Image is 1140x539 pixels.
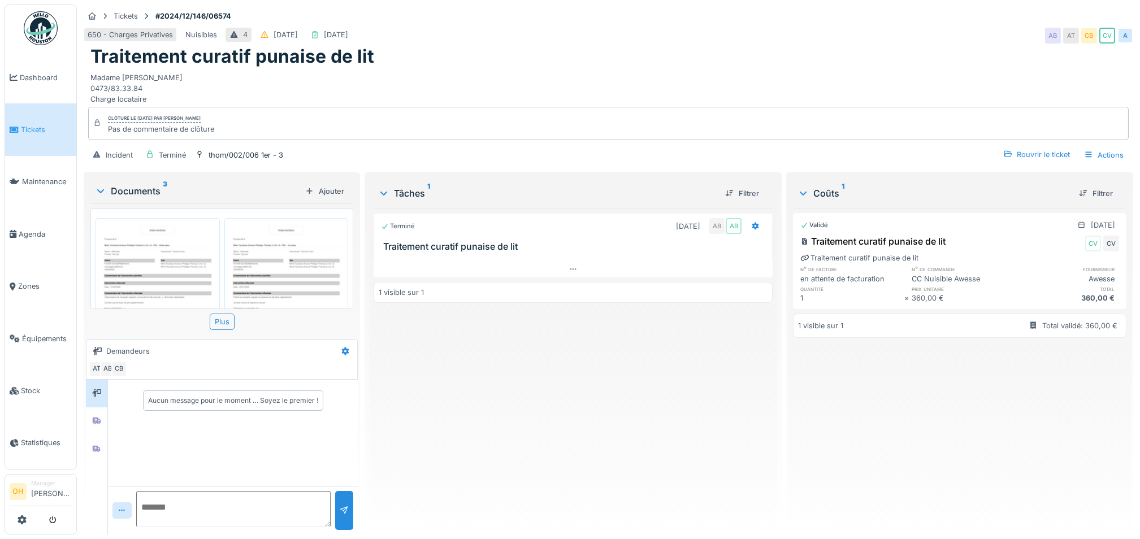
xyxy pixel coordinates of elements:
[904,293,912,303] div: ×
[999,147,1074,162] div: Rouvrir le ticket
[912,293,1016,303] div: 360,00 €
[227,221,346,388] img: icrwfzxmbyoehz9mw8hn4m0yor4p
[31,479,72,488] div: Manager
[106,150,133,160] div: Incident
[5,417,76,469] a: Statistiques
[1085,236,1101,251] div: CV
[379,287,424,298] div: 1 visible sur 1
[10,479,72,506] a: OH Manager[PERSON_NAME]
[88,29,173,40] div: 650 - Charges Privatives
[148,395,318,406] div: Aucun message pour le moment … Soyez le premier !
[1081,28,1097,44] div: CB
[21,124,72,135] span: Tickets
[159,150,186,160] div: Terminé
[163,184,167,198] sup: 3
[5,208,76,260] a: Agenda
[98,221,217,388] img: 50r3gf6ysg3ugur2fswypjdhpc1t
[726,218,742,234] div: AB
[1015,266,1119,273] h6: fournisseur
[5,364,76,416] a: Stock
[676,221,700,232] div: [DATE]
[842,186,844,200] sup: 1
[5,312,76,364] a: Équipements
[1103,236,1119,251] div: CV
[800,293,904,303] div: 1
[5,156,76,208] a: Maintenance
[108,115,201,123] div: Clôturé le [DATE] par [PERSON_NAME]
[1079,147,1129,163] div: Actions
[1063,28,1079,44] div: AT
[185,29,217,40] div: Nuisibles
[274,29,298,40] div: [DATE]
[798,320,843,331] div: 1 visible sur 1
[90,46,374,67] h1: Traitement curatif punaise de lit
[18,281,72,292] span: Zones
[108,124,214,134] div: Pas de commentaire de clôture
[797,186,1070,200] div: Coûts
[721,186,764,201] div: Filtrer
[378,186,716,200] div: Tâches
[95,184,301,198] div: Documents
[1015,293,1119,303] div: 360,00 €
[106,346,150,357] div: Demandeurs
[800,234,946,248] div: Traitement curatif punaise de lit
[243,29,248,40] div: 4
[324,29,348,40] div: [DATE]
[1099,28,1115,44] div: CV
[5,260,76,312] a: Zones
[800,220,828,230] div: Validé
[111,361,127,377] div: CB
[5,103,76,155] a: Tickets
[1015,273,1119,284] div: Awesse
[1117,28,1133,44] div: A
[10,483,27,500] li: OH
[31,479,72,503] li: [PERSON_NAME]
[114,11,138,21] div: Tickets
[912,266,1016,273] h6: n° de commande
[381,221,415,231] div: Terminé
[912,285,1016,293] h6: prix unitaire
[800,285,904,293] h6: quantité
[19,229,72,240] span: Agenda
[800,273,904,284] div: en attente de facturation
[1074,186,1117,201] div: Filtrer
[800,253,918,263] div: Traitement curatif punaise de lit
[709,218,725,234] div: AB
[301,184,349,199] div: Ajouter
[800,266,904,273] h6: n° de facture
[20,72,72,83] span: Dashboard
[383,241,768,252] h3: Traitement curatif punaise de lit
[151,11,236,21] strong: #2024/12/146/06574
[22,333,72,344] span: Équipements
[21,437,72,448] span: Statistiques
[90,68,1126,105] div: Madame [PERSON_NAME] 0473/83.33.84 Charge locataire
[5,51,76,103] a: Dashboard
[1091,220,1115,231] div: [DATE]
[1042,320,1117,331] div: Total validé: 360,00 €
[21,385,72,396] span: Stock
[1015,285,1119,293] h6: total
[209,150,283,160] div: thom/002/006 1er - 3
[24,11,58,45] img: Badge_color-CXgf-gQk.svg
[100,361,116,377] div: AB
[89,361,105,377] div: AT
[427,186,430,200] sup: 1
[1045,28,1061,44] div: AB
[912,273,1016,284] div: CC Nuisible Awesse
[22,176,72,187] span: Maintenance
[210,314,235,330] div: Plus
